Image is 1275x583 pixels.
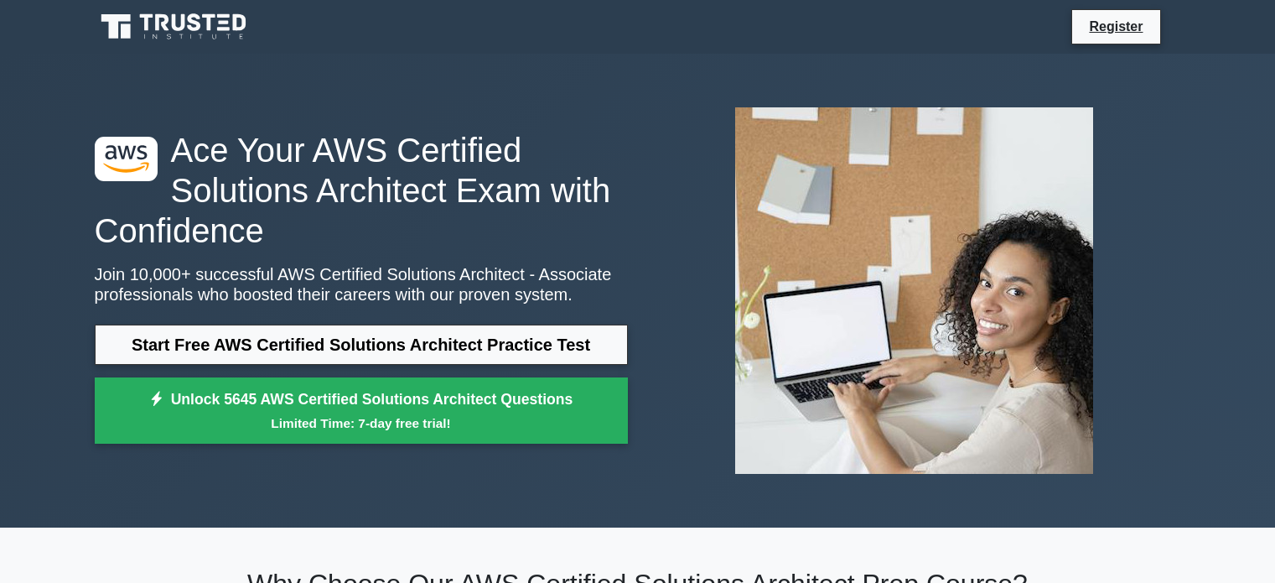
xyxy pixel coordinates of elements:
[1079,16,1153,37] a: Register
[95,325,628,365] a: Start Free AWS Certified Solutions Architect Practice Test
[95,377,628,445] a: Unlock 5645 AWS Certified Solutions Architect QuestionsLimited Time: 7-day free trial!
[95,264,628,305] p: Join 10,000+ successful AWS Certified Solutions Architect - Associate professionals who boosted t...
[116,414,607,433] small: Limited Time: 7-day free trial!
[95,130,628,251] h1: Ace Your AWS Certified Solutions Architect Exam with Confidence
